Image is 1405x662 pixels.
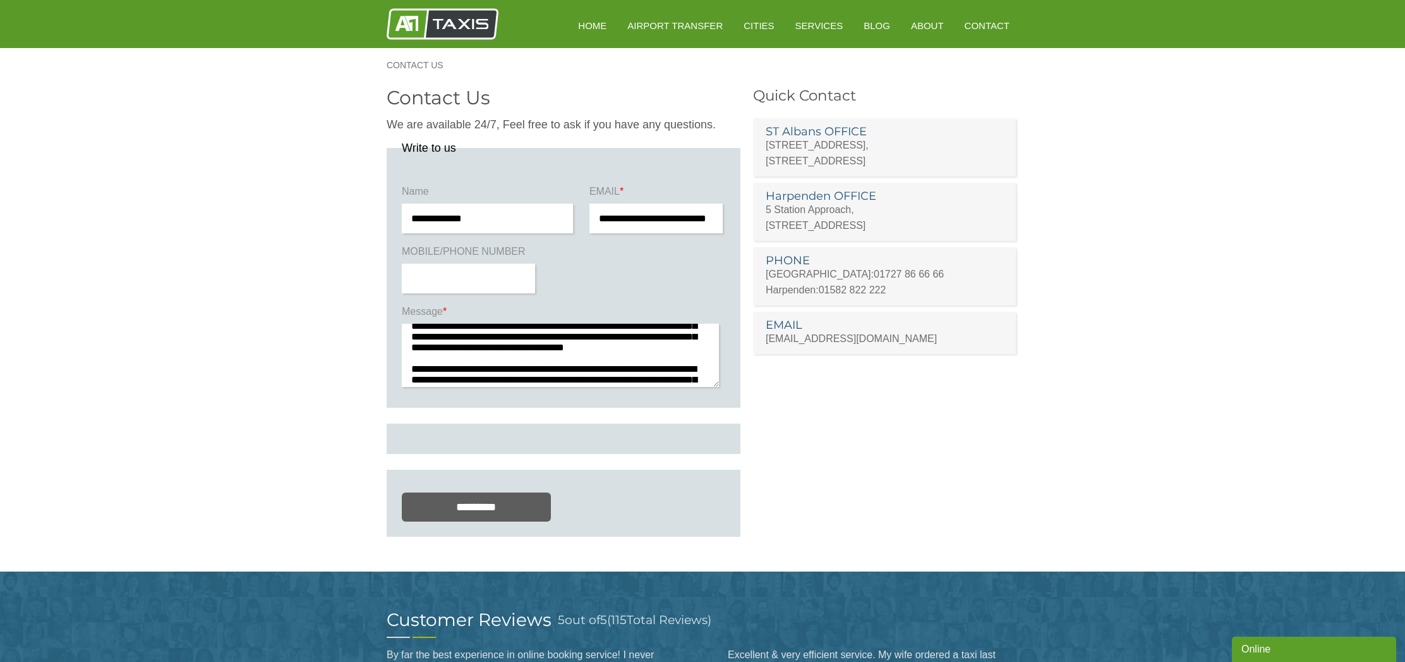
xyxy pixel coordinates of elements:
span: 115 [611,613,627,627]
a: HOME [569,10,615,41]
a: 01727 86 66 66 [874,269,944,279]
a: Contact Us [387,61,456,70]
iframe: chat widget [1232,634,1399,662]
h3: PHONE [766,255,1003,266]
h3: out of ( Total Reviews) [558,611,711,629]
a: Airport Transfer [618,10,732,41]
a: Services [787,10,852,41]
label: EMAIL [589,185,725,204]
h2: Customer Reviews [387,611,552,628]
label: MOBILE/PHONE NUMBER [402,245,538,264]
a: About [902,10,953,41]
a: 01582 822 222 [819,285,886,295]
a: [EMAIL_ADDRESS][DOMAIN_NAME] [766,333,937,344]
label: Name [402,185,576,204]
h3: Harpenden OFFICE [766,190,1003,202]
p: Harpenden: [766,282,1003,298]
a: Cities [735,10,783,41]
p: We are available 24/7, Feel free to ask if you have any questions. [387,117,740,133]
h2: Contact Us [387,89,740,107]
label: Message [402,305,725,324]
h3: ST Albans OFFICE [766,126,1003,137]
img: A1 Taxis [387,8,498,40]
span: 5 [558,613,565,627]
h3: EMAIL [766,319,1003,331]
p: [STREET_ADDRESS], [STREET_ADDRESS] [766,137,1003,169]
p: 5 Station Approach, [STREET_ADDRESS] [766,202,1003,233]
a: Contact [956,10,1018,41]
span: 5 [600,613,607,627]
a: Blog [855,10,899,41]
h3: Quick Contact [753,89,1018,103]
p: [GEOGRAPHIC_DATA]: [766,266,1003,282]
legend: Write to us [402,142,456,154]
